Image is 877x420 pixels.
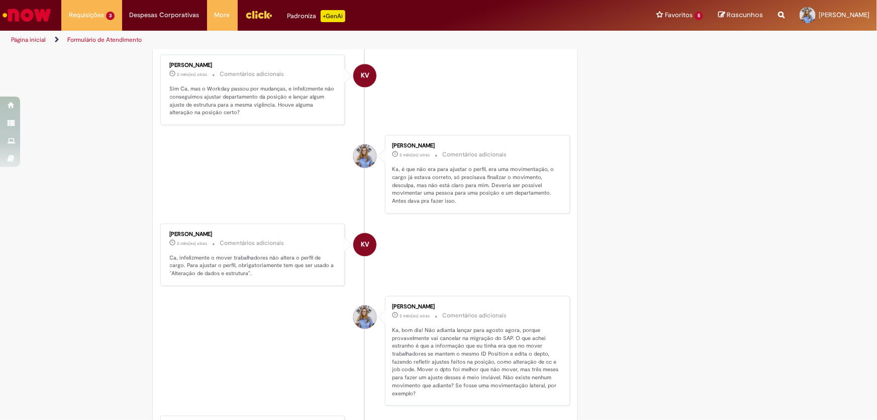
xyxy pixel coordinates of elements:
span: Despesas Corporativas [130,10,200,20]
p: Ca, infelizmente o mover trabalhadores não altera o perfil de cargo. Para ajustar o perfil, obrig... [170,254,337,278]
div: Karine Vieira [353,64,376,87]
span: 2 mês(es) atrás [177,240,208,246]
time: 03/07/2025 14:26:57 [177,240,208,246]
img: ServiceNow [1,5,53,25]
span: Favoritos [665,10,693,20]
p: Ka, é que não era para ajustar o perfil, era uma movimentação, o cargo já estava correto, só prec... [392,165,559,205]
small: Comentários adicionais [220,239,284,247]
span: KV [361,63,369,88]
span: Requisições [69,10,104,20]
a: Página inicial [11,36,46,44]
p: Sim Ca, mas o Workday passou por mudanças, e infelizmente não conseguimos ajustar departamento da... [170,85,337,117]
div: [PERSON_NAME] [170,62,337,68]
small: Comentários adicionais [220,70,284,78]
small: Comentários adicionais [442,150,507,159]
p: +GenAi [321,10,345,22]
div: Caroline Dos Santos Duarte [353,305,376,328]
time: 04/07/2025 15:57:17 [400,152,430,158]
span: 2 mês(es) atrás [400,152,430,158]
div: Padroniza [287,10,345,22]
small: Comentários adicionais [442,311,507,320]
a: Rascunhos [718,11,763,20]
img: click_logo_yellow_360x200.png [245,7,272,22]
span: 3 [106,12,115,20]
ul: Trilhas de página [8,31,577,49]
span: 2 mês(es) atrás [177,71,208,77]
time: 03/07/2025 08:55:20 [400,313,430,319]
div: Karine Vieira [353,233,376,256]
div: [PERSON_NAME] [392,304,559,310]
span: Rascunhos [727,10,763,20]
span: More [215,10,230,20]
a: Formulário de Atendimento [67,36,142,44]
span: KV [361,232,369,257]
span: 2 mês(es) atrás [400,313,430,319]
div: [PERSON_NAME] [170,231,337,237]
div: [PERSON_NAME] [392,143,559,149]
time: 05/07/2025 19:23:13 [177,71,208,77]
span: [PERSON_NAME] [819,11,869,19]
span: 5 [695,12,703,20]
p: Ka, bom dia! Não adianta lançar para agosto agora, porque provavelmente vai cancelar na migração ... [392,326,559,397]
div: Caroline Dos Santos Duarte [353,144,376,167]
